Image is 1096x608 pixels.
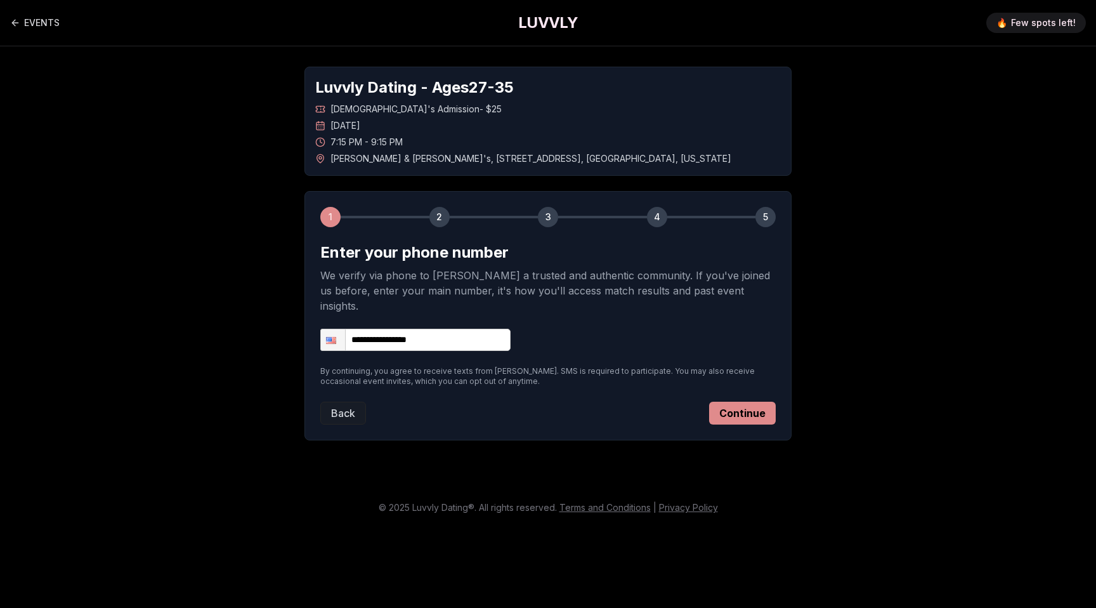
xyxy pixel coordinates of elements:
[538,207,558,227] div: 3
[996,17,1007,29] span: 🔥
[653,502,656,513] span: |
[330,103,502,116] span: [DEMOGRAPHIC_DATA]'s Admission - $25
[518,13,578,33] a: LUVVLY
[320,242,776,263] h2: Enter your phone number
[330,119,360,132] span: [DATE]
[315,77,781,98] h1: Luvvly Dating - Ages 27 - 35
[10,10,60,36] a: Back to events
[320,207,341,227] div: 1
[647,207,667,227] div: 4
[659,502,718,513] a: Privacy Policy
[321,329,345,350] div: United States: + 1
[709,402,776,425] button: Continue
[1011,17,1076,29] span: Few spots left!
[320,402,366,425] button: Back
[320,366,776,387] p: By continuing, you agree to receive texts from [PERSON_NAME]. SMS is required to participate. You...
[429,207,450,227] div: 2
[559,502,651,513] a: Terms and Conditions
[755,207,776,227] div: 5
[320,268,776,314] p: We verify via phone to [PERSON_NAME] a trusted and authentic community. If you've joined us befor...
[330,136,403,149] span: 7:15 PM - 9:15 PM
[330,152,731,165] span: [PERSON_NAME] & [PERSON_NAME]'s , [STREET_ADDRESS] , [GEOGRAPHIC_DATA] , [US_STATE]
